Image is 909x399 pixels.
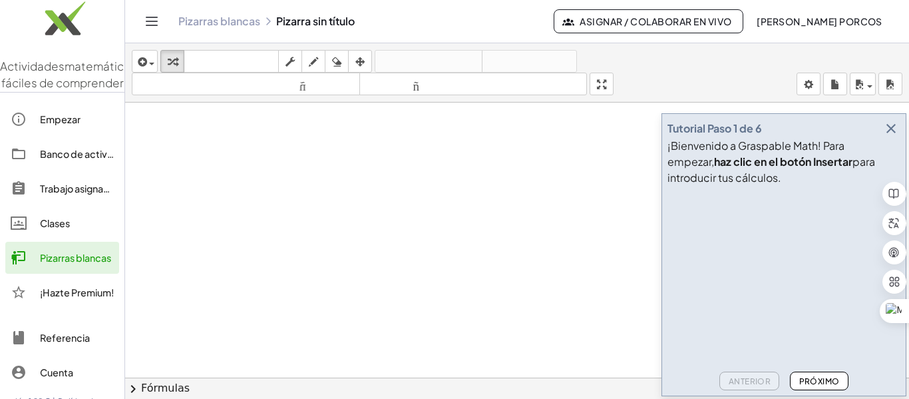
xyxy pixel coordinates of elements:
[5,103,119,135] a: Empezar
[125,378,909,399] button: chevron_rightFórmulas
[667,121,762,135] font: Tutorial Paso 1 de 6
[757,15,882,27] font: [PERSON_NAME] Porcos
[125,381,141,397] span: chevron_right
[5,322,119,354] a: Referencia
[482,50,577,73] button: rehacer
[40,286,114,298] font: ¡Hazte Premium!
[554,9,743,33] button: Asignar / Colaborar en vivo
[40,148,138,160] font: Banco de actividades
[363,78,584,91] font: tamaño_del_formato
[132,73,360,95] button: tamaño_del_formato
[714,155,852,169] font: haz clic en el botón Insertar
[40,113,81,125] font: Empezar
[485,55,574,68] font: rehacer
[178,15,260,28] a: Pizarras blancas
[5,173,119,204] a: Trabajo asignado
[135,78,357,91] font: tamaño_del_formato
[141,382,190,394] font: Fórmulas
[378,55,479,68] font: deshacer
[5,242,119,274] a: Pizarras blancas
[746,9,893,33] button: [PERSON_NAME] Porcos
[141,11,162,32] button: Cambiar navegación
[40,252,111,264] font: Pizarras blancas
[184,50,279,73] button: teclado
[40,366,73,378] font: Cuenta
[40,332,90,344] font: Referencia
[667,139,844,169] font: ¡Bienvenido a Graspable Math! Para empezar,
[799,376,840,386] font: Próximo
[375,50,482,73] button: deshacer
[359,73,588,95] button: tamaño_del_formato
[790,372,848,390] button: Próximo
[5,356,119,388] a: Cuenta
[40,183,116,195] font: Trabajo asignado
[187,55,275,68] font: teclado
[5,138,119,170] a: Banco de actividades
[580,15,731,27] font: Asignar / Colaborar en vivo
[5,207,119,239] a: Clases
[1,59,137,91] font: matemáticas fáciles de comprender
[40,217,70,229] font: Clases
[178,14,260,28] font: Pizarras blancas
